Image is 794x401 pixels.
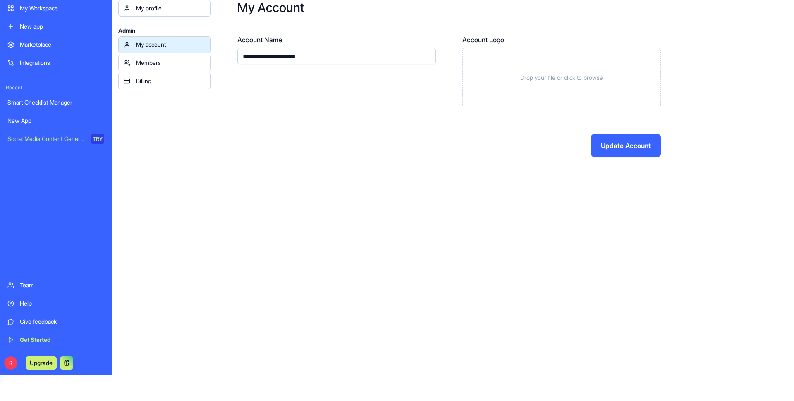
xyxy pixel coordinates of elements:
a: Team [2,277,109,294]
a: Billing [118,73,211,89]
div: New app [20,22,104,31]
div: Help [20,299,104,308]
div: New App [7,117,104,125]
a: Help [2,295,109,312]
div: Get Started [20,336,104,344]
a: Marketplace [2,36,109,53]
div: Marketplace [20,41,104,49]
a: Upgrade [26,358,57,367]
label: Account Name [237,35,436,45]
div: My Workspace [20,4,104,12]
a: Smart Checklist Manager [2,94,109,111]
button: Update Account [591,134,661,157]
div: Drop your file or click to browse [462,48,661,107]
div: Smart Checklist Manager [7,98,104,107]
div: Integrations [20,59,104,67]
a: Integrations [2,55,109,71]
a: New app [2,18,109,35]
button: Upgrade [26,356,57,370]
a: My account [118,36,211,53]
div: TRY [91,134,104,144]
span: Recent [2,84,109,91]
span: Admin [118,26,211,35]
span: R [4,356,17,370]
span: Drop your file or click to browse [520,74,603,82]
div: Billing [136,77,206,85]
label: Account Logo [462,35,661,45]
div: Social Media Content Generator [7,135,85,143]
a: Get Started [2,332,109,348]
div: Members [136,59,206,67]
a: Give feedback [2,313,109,330]
div: Team [20,281,104,289]
a: New App [2,112,109,129]
div: My account [136,41,206,49]
div: Give feedback [20,317,104,326]
a: Social Media Content GeneratorTRY [2,131,109,147]
div: My profile [136,4,206,12]
a: Members [118,55,211,71]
